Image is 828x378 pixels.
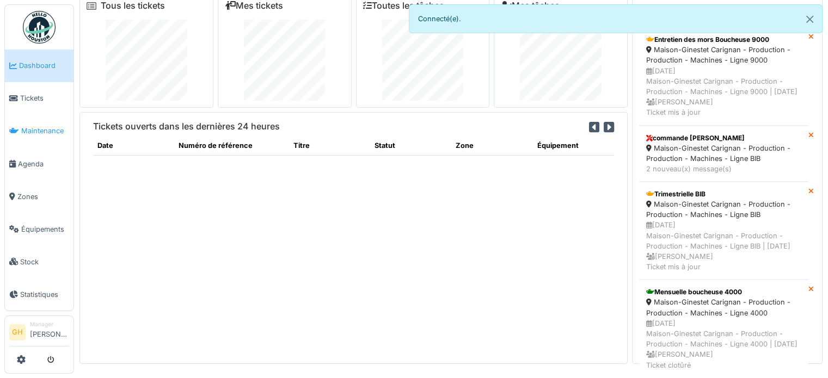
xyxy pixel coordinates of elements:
div: Maison-Ginestet Carignan - Production - Production - Machines - Ligne BIB [646,199,801,220]
div: Mensuelle boucheuse 4000 [646,287,801,297]
span: Maintenance [21,126,69,136]
a: Stock [5,245,73,278]
a: Dashboard [5,49,73,82]
span: Tickets [20,93,69,103]
th: Date [93,136,174,156]
div: Manager [30,320,69,329]
li: GH [9,324,26,340]
div: [DATE] Maison-Ginestet Carignan - Production - Production - Machines - Ligne 4000 | [DATE] [PERSO... [646,318,801,370]
a: Zones [5,180,73,213]
a: Toutes les tâches [363,1,444,11]
div: [DATE] Maison-Ginestet Carignan - Production - Production - Machines - Ligne BIB | [DATE] [PERSON... [646,220,801,272]
div: Maison-Ginestet Carignan - Production - Production - Machines - Ligne BIB [646,143,801,164]
div: commande [PERSON_NAME] [646,133,801,143]
a: Mensuelle boucheuse 4000 Maison-Ginestet Carignan - Production - Production - Machines - Ligne 40... [639,280,808,377]
a: GH Manager[PERSON_NAME] [9,320,69,346]
span: Statistiques [20,289,69,300]
a: Tickets [5,82,73,115]
th: Titre [289,136,370,156]
a: Équipements [5,213,73,245]
a: Mes tickets [225,1,283,11]
div: Maison-Ginestet Carignan - Production - Production - Machines - Ligne 9000 [646,45,801,65]
span: Équipements [21,224,69,234]
th: Numéro de référence [174,136,289,156]
a: Mes tâches [501,1,560,11]
div: 2 nouveau(x) message(s) [646,164,801,174]
div: Maison-Ginestet Carignan - Production - Production - Machines - Ligne 4000 [646,297,801,318]
button: Close [798,5,822,34]
a: commande [PERSON_NAME] Maison-Ginestet Carignan - Production - Production - Machines - Ligne BIB ... [639,126,808,182]
a: Statistiques [5,278,73,311]
th: Statut [370,136,451,156]
span: Zones [17,191,69,202]
span: Stock [20,257,69,267]
div: [DATE] Maison-Ginestet Carignan - Production - Production - Machines - Ligne 9000 | [DATE] [PERSO... [646,66,801,118]
a: Entretien des mors Boucheuse 9000 Maison-Ginestet Carignan - Production - Production - Machines -... [639,27,808,125]
div: Entretien des mors Boucheuse 9000 [646,35,801,45]
li: [PERSON_NAME] [30,320,69,344]
a: Trimestrielle BIB Maison-Ginestet Carignan - Production - Production - Machines - Ligne BIB [DATE... [639,182,808,280]
th: Équipement [533,136,614,156]
a: Maintenance [5,115,73,147]
h6: Tickets ouverts dans les dernières 24 heures [93,121,280,132]
th: Zone [451,136,532,156]
div: Trimestrielle BIB [646,189,801,199]
span: Dashboard [19,60,69,71]
img: Badge_color-CXgf-gQk.svg [23,11,56,44]
a: Tous les tickets [101,1,165,11]
a: Agenda [5,147,73,180]
div: Connecté(e). [409,4,823,33]
span: Agenda [18,159,69,169]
